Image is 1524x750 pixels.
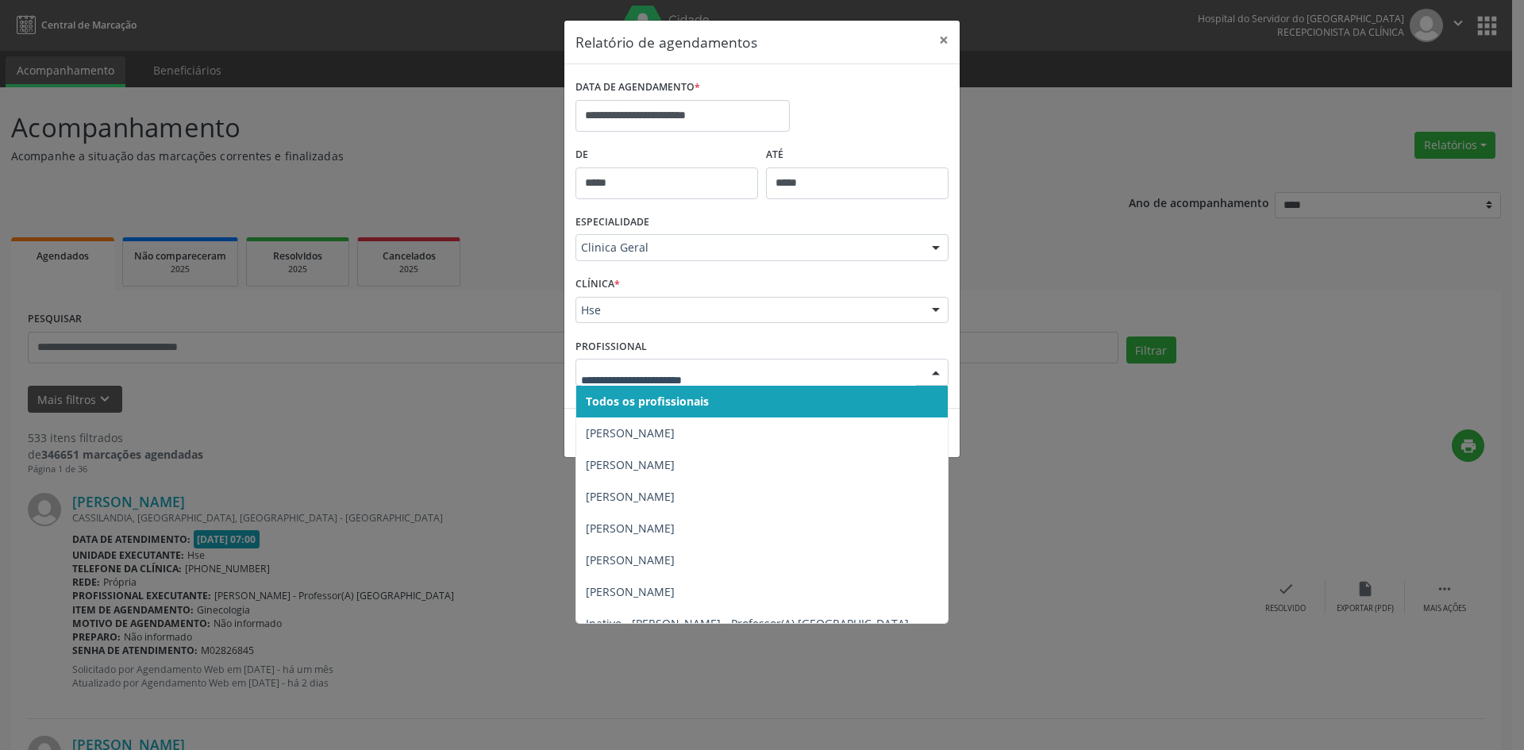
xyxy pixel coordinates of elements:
[928,21,960,60] button: Close
[766,143,949,167] label: ATÉ
[586,616,909,631] span: Inativo - [PERSON_NAME] - Professor(A) [GEOGRAPHIC_DATA]
[575,32,757,52] h5: Relatório de agendamentos
[575,210,649,235] label: ESPECIALIDADE
[586,552,675,567] span: [PERSON_NAME]
[575,272,620,297] label: CLÍNICA
[586,457,675,472] span: [PERSON_NAME]
[575,143,758,167] label: De
[586,584,675,599] span: [PERSON_NAME]
[575,334,647,359] label: PROFISSIONAL
[581,240,916,256] span: Clinica Geral
[581,302,916,318] span: Hse
[586,521,675,536] span: [PERSON_NAME]
[575,75,700,100] label: DATA DE AGENDAMENTO
[586,394,709,409] span: Todos os profissionais
[586,425,675,440] span: [PERSON_NAME]
[586,489,675,504] span: [PERSON_NAME]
